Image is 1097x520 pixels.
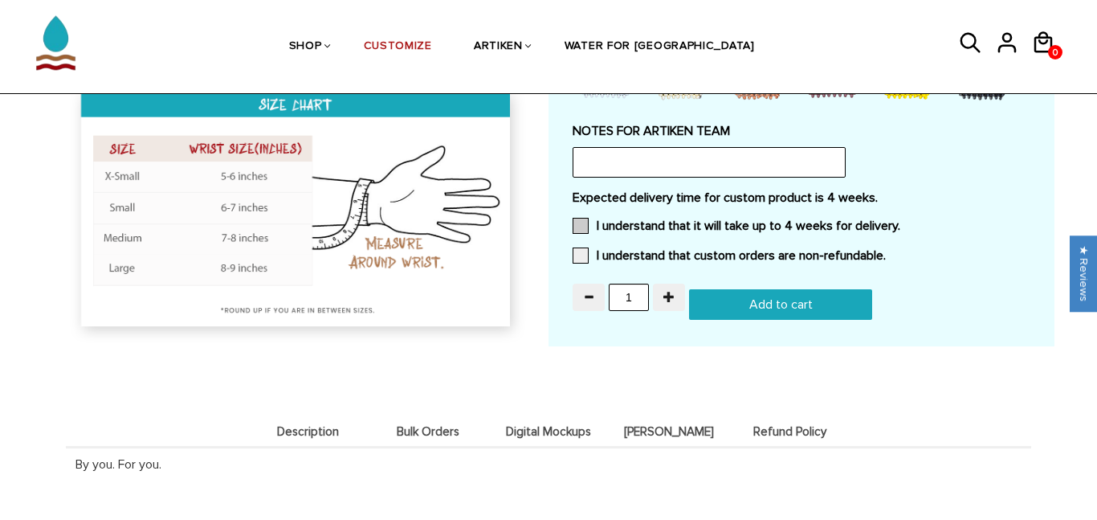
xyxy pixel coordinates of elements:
a: WATER FOR [GEOGRAPHIC_DATA] [565,6,755,88]
div: Cream [648,42,720,106]
span: Digital Mockups [492,425,605,439]
div: By you. For you. [66,446,1031,481]
a: CUSTOMIZE [364,6,432,88]
span: [PERSON_NAME] [613,425,725,439]
div: Purple Rain [799,42,871,106]
input: Add to cart [689,289,872,320]
div: Yellow [875,42,947,106]
span: Bulk Orders [372,425,484,439]
div: Rose Gold [724,42,796,106]
label: I understand that it will take up to 4 weeks for delivery. [573,218,900,234]
div: Click to open Judge.me floating reviews tab [1070,235,1097,312]
span: 0 [1048,43,1062,63]
div: Steel [950,42,1022,106]
label: I understand that custom orders are non-refundable. [573,248,886,264]
span: Description [251,425,364,439]
span: Refund Policy [733,425,846,439]
a: ARTIKEN [474,6,523,88]
a: SHOP [289,6,322,88]
a: 0 [1048,45,1062,59]
label: NOTES FOR ARTIKEN TEAM [573,123,1030,139]
img: size_chart_new.png [67,80,528,347]
label: Expected delivery time for custom product is 4 weeks. [573,190,1030,206]
div: Baby Blue [573,42,645,106]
